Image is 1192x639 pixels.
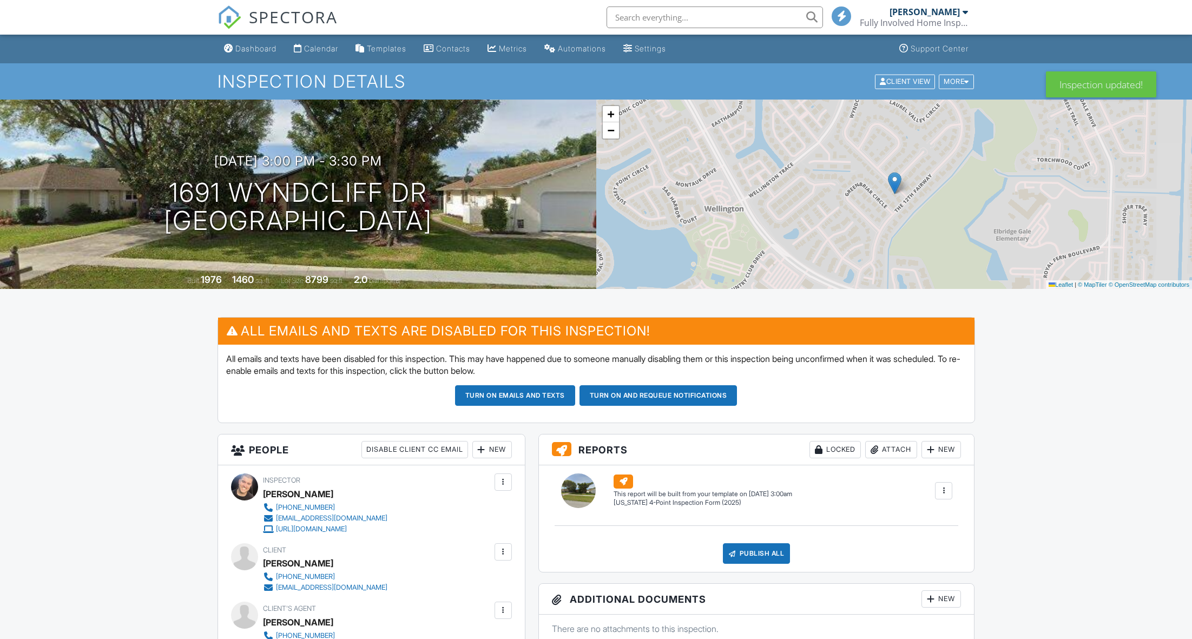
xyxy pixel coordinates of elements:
div: 1976 [201,274,222,285]
a: [URL][DOMAIN_NAME] [263,524,387,535]
a: SPECTORA [218,15,338,37]
span: sq. ft. [255,276,271,285]
span: Client's Agent [263,604,316,612]
h1: Inspection Details [218,72,975,91]
a: Calendar [289,39,343,59]
a: [PHONE_NUMBER] [263,502,387,513]
a: [PHONE_NUMBER] [263,571,387,582]
div: New [472,441,512,458]
div: Settings [635,44,666,53]
div: 8799 [305,274,328,285]
a: Templates [351,39,411,59]
h1: 1691 Wyndcliff Dr [GEOGRAPHIC_DATA] [164,179,432,236]
div: This report will be built from your template on [DATE] 3:00am [614,490,792,498]
h3: Reports [539,434,974,465]
button: Turn on and Requeue Notifications [579,385,737,406]
span: + [607,107,614,121]
span: | [1075,281,1076,288]
div: [URL][DOMAIN_NAME] [276,525,347,533]
h3: People [218,434,525,465]
span: Inspector [263,476,300,484]
a: Metrics [483,39,531,59]
span: Built [187,276,199,285]
div: [PHONE_NUMBER] [276,503,335,512]
p: There are no attachments to this inspection. [552,623,961,635]
div: 2.0 [354,274,367,285]
a: Automations (Basic) [540,39,610,59]
span: bathrooms [369,276,400,285]
div: Disable Client CC Email [361,441,468,458]
h3: Additional Documents [539,584,974,615]
a: [EMAIL_ADDRESS][DOMAIN_NAME] [263,513,387,524]
div: [PERSON_NAME] [263,555,333,571]
div: Metrics [499,44,527,53]
input: Search everything... [607,6,823,28]
div: Templates [367,44,406,53]
div: Fully Involved Home Inspections [860,17,968,28]
div: Client View [875,74,935,89]
div: Publish All [723,543,791,564]
a: © OpenStreetMap contributors [1109,281,1189,288]
h3: All emails and texts are disabled for this inspection! [218,318,974,344]
div: New [921,590,961,608]
span: − [607,123,614,137]
span: Lot Size [281,276,304,285]
img: Marker [888,172,901,194]
a: Contacts [419,39,475,59]
div: Calendar [304,44,338,53]
div: [US_STATE] 4-Point Inspection Form (2025) [614,498,792,508]
a: Dashboard [220,39,281,59]
span: SPECTORA [249,5,338,28]
a: Support Center [895,39,973,59]
h3: [DATE] 3:00 pm - 3:30 pm [214,154,382,168]
div: Contacts [436,44,470,53]
div: More [939,74,974,89]
a: Zoom in [603,106,619,122]
div: Attach [865,441,917,458]
a: Client View [874,77,938,85]
button: Turn on emails and texts [455,385,575,406]
div: [PERSON_NAME] [890,6,960,17]
div: Automations [558,44,606,53]
a: Leaflet [1049,281,1073,288]
div: [EMAIL_ADDRESS][DOMAIN_NAME] [276,514,387,523]
div: Inspection updated! [1046,71,1156,97]
div: [PERSON_NAME] [263,486,333,502]
div: [PHONE_NUMBER] [276,572,335,581]
a: [PERSON_NAME] [263,614,333,630]
span: sq.ft. [330,276,344,285]
a: Zoom out [603,122,619,139]
img: The Best Home Inspection Software - Spectora [218,5,241,29]
a: Settings [619,39,670,59]
a: [EMAIL_ADDRESS][DOMAIN_NAME] [263,582,387,593]
div: Support Center [911,44,969,53]
div: 1460 [232,274,254,285]
div: New [921,441,961,458]
div: Locked [809,441,861,458]
div: Dashboard [235,44,276,53]
span: Client [263,546,286,554]
a: © MapTiler [1078,281,1107,288]
p: All emails and texts have been disabled for this inspection. This may have happened due to someon... [226,353,966,377]
div: [EMAIL_ADDRESS][DOMAIN_NAME] [276,583,387,592]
